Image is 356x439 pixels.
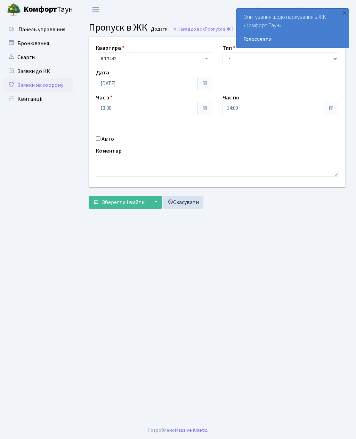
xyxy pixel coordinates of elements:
a: [PERSON_NAME] [PERSON_NAME] В. [256,6,348,14]
span: Таун [24,4,73,16]
span: Пропуск в ЖК [89,21,147,34]
button: Переключити навігацію [87,4,104,15]
span: Пропуск в ЖК [205,26,233,32]
label: Час по [222,94,240,102]
button: Зберегти і вийти [89,196,149,209]
small: Додати . [149,26,170,32]
b: КТ7 [100,55,109,62]
div: × [341,9,348,16]
a: Massive Kinetic [175,426,207,434]
a: Заявки до КК [3,64,73,78]
a: Скарги [3,50,73,64]
label: Тип [222,44,235,52]
label: Дата [96,68,109,77]
a: Бронювання [3,36,73,50]
a: Панель управління [3,23,73,36]
span: <b>КТ7</b>&nbsp;&nbsp;&nbsp;442 [100,55,203,62]
span: Панель управління [18,26,65,33]
label: Квартира [96,44,124,52]
img: logo.png [7,3,21,17]
div: Розроблено . [148,426,208,434]
div: Опитування щодо паркування в ЖК «Комфорт Таун» [236,9,349,48]
a: Назад до всіхПропуск в ЖК [173,26,233,32]
span: <b>КТ7</b>&nbsp;&nbsp;&nbsp;442 [96,52,212,65]
a: Скасувати [163,196,203,209]
a: Квитанції [3,92,73,106]
label: Час з [96,94,113,102]
label: Коментар [96,147,122,155]
span: Зберегти і вийти [102,198,145,206]
a: Голосувати [243,35,342,43]
label: Авто [102,135,114,143]
a: Заявки на охорону [3,78,73,92]
b: Комфорт [24,4,57,15]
